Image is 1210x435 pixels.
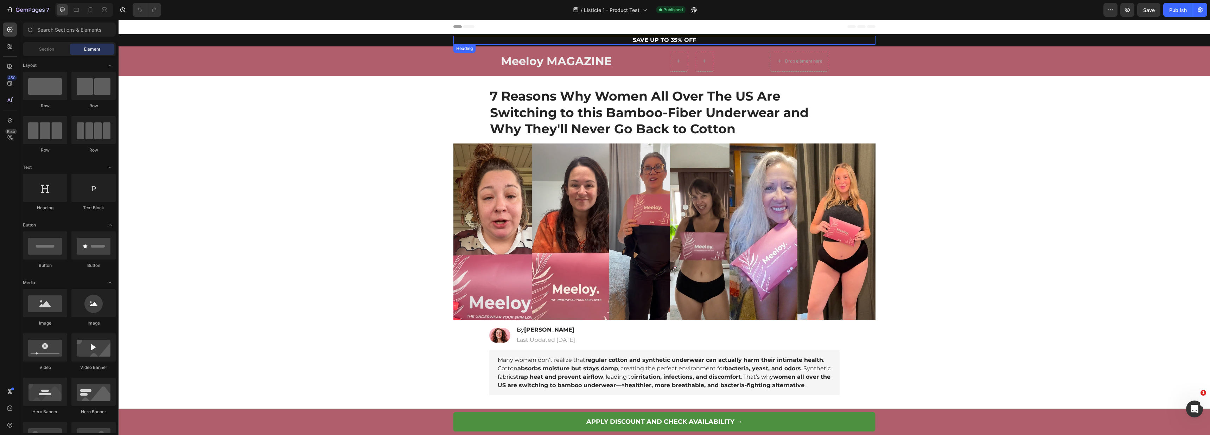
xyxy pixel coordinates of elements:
h2: Meeloy MAGAZINE [382,33,494,50]
span: Toggle open [104,60,116,71]
div: Row [23,147,67,153]
div: Heading [23,205,67,211]
div: Video [23,364,67,371]
div: Button [71,262,116,269]
p: Last Updated [DATE] [398,317,457,324]
a: APPLY DISCOUNT AND CHECK AVAILABILITY → [335,392,757,412]
p: Many women don’t realize that . Cotton , creating the perfect environment for . Synthetic fabrics... [379,336,713,370]
button: Publish [1163,3,1193,17]
strong: healthier, more breathable, and bacteria-fighting alternative [506,362,686,369]
span: Toggle open [104,219,116,231]
input: Search Sections & Elements [23,23,116,37]
img: gempages_542200114400199588-de4e9166-8de9-4f4e-8b0d-e919553fea55.png [371,308,392,323]
div: Image [23,320,67,326]
p: APPLY DISCOUNT AND CHECK AVAILABILITY → [468,398,624,406]
span: / [581,6,582,14]
strong: women all over the US are switching to bamboo underwear [379,354,712,369]
button: 7 [3,3,52,17]
strong: absorbs moisture but stays damp [399,345,499,352]
span: Listicle 1 - Product Test [584,6,639,14]
p: 7 [46,6,49,14]
strong: trap heat and prevent airflow [397,354,485,360]
div: Heading [336,26,356,32]
span: Text [23,164,32,171]
strong: [PERSON_NAME] [406,307,456,313]
span: Media [23,280,35,286]
iframe: Design area [119,20,1210,435]
h1: 7 Reasons Why Women All Over The US Are Switching to this Bamboo-Fiber Underwear and Why They'll ... [371,68,721,118]
span: Toggle open [104,162,116,173]
span: Save [1143,7,1155,13]
span: Published [663,7,683,13]
strong: irritation, infections, and discomfort [516,354,622,360]
span: 1 [1201,390,1206,396]
div: Row [23,103,67,109]
div: Row [71,103,116,109]
span: Toggle open [104,277,116,288]
iframe: Intercom live chat [1186,401,1203,417]
div: Drop element here [667,39,704,44]
div: Hero Banner [23,409,67,415]
div: Beta [5,129,17,134]
div: Video Banner [71,364,116,371]
span: Button [23,222,36,228]
div: Hero Banner [71,409,116,415]
h2: SAVE UP TO 35% OFF [335,16,757,25]
button: Save [1137,3,1160,17]
span: Element [84,46,100,52]
img: gempages_542200114400199588-425f0765-1a15-4e2c-bf89-a258156fd586.jpg [335,124,757,300]
span: Section [39,46,54,52]
strong: bacteria, yeast, and odors [606,345,682,352]
div: Image [71,320,116,326]
strong: regular cotton and synthetic underwear can actually harm their intimate health [467,337,705,344]
div: Text Block [71,205,116,211]
span: Layout [23,62,37,69]
div: Button [23,262,67,269]
div: 450 [7,75,17,81]
div: Publish [1169,6,1187,14]
h2: By [397,306,457,315]
div: Undo/Redo [133,3,161,17]
div: Row [71,147,116,153]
